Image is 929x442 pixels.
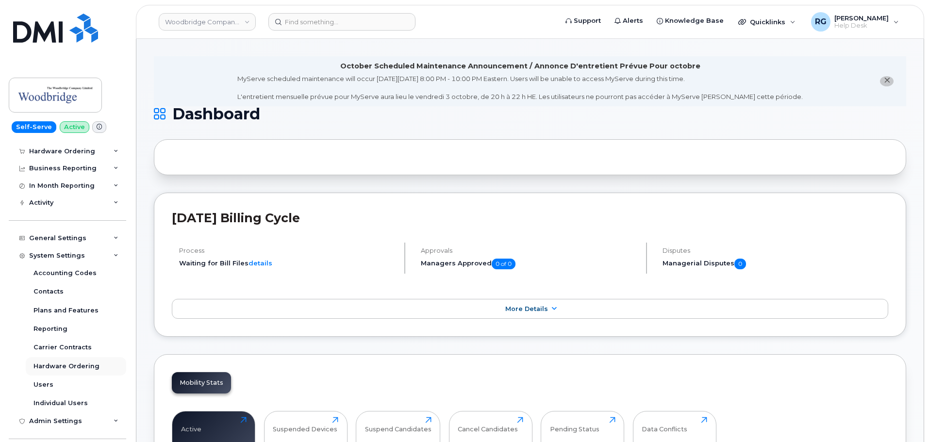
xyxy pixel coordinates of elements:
[172,107,260,121] span: Dashboard
[492,259,515,269] span: 0 of 0
[505,305,548,312] span: More Details
[179,259,396,268] li: Waiting for Bill Files
[273,417,337,433] div: Suspended Devices
[172,211,888,225] h2: [DATE] Billing Cycle
[880,76,894,86] button: close notification
[734,259,746,269] span: 0
[179,247,396,254] h4: Process
[181,417,201,433] div: Active
[237,74,803,101] div: MyServe scheduled maintenance will occur [DATE][DATE] 8:00 PM - 10:00 PM Eastern. Users will be u...
[249,259,272,267] a: details
[458,417,518,433] div: Cancel Candidates
[365,417,431,433] div: Suspend Candidates
[421,247,638,254] h4: Approvals
[663,247,888,254] h4: Disputes
[642,417,687,433] div: Data Conflicts
[340,61,700,71] div: October Scheduled Maintenance Announcement / Annonce D'entretient Prévue Pour octobre
[550,417,599,433] div: Pending Status
[663,259,888,269] h5: Managerial Disputes
[421,259,638,269] h5: Managers Approved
